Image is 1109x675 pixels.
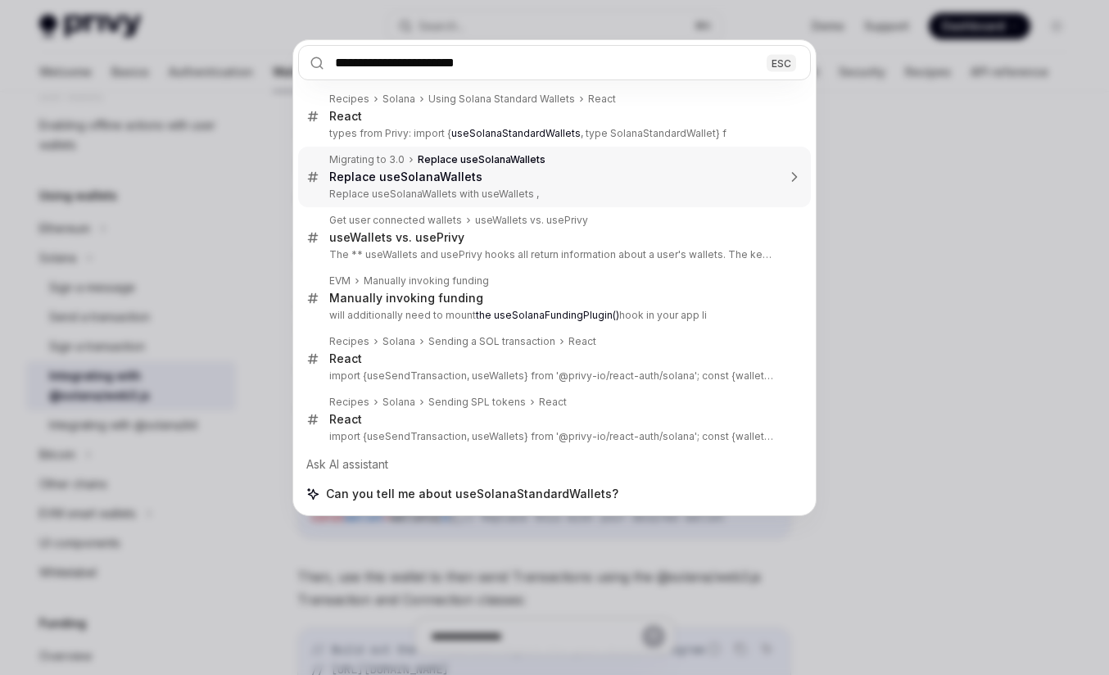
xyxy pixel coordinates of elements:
[451,127,581,139] b: useSolanaStandardWallets
[329,248,776,261] p: The ** useWallets and usePrivy hooks all return information about a user's wallets. The key differen
[568,335,596,348] div: React
[475,214,588,227] div: useWallets vs. usePrivy
[326,486,618,502] span: Can you tell me about useSolanaStandardWallets?
[767,54,796,71] div: ESC
[329,127,776,140] p: types from Privy: import { , type SolanaStandardWallet} f
[329,430,776,443] p: import {useSendTransaction, useWallets} from '@privy-io/react-auth/solana'; const {wallets} = useWa
[329,170,482,183] b: Replace useSolanaWallets
[329,351,362,366] div: React
[329,369,776,383] p: import {useSendTransaction, useWallets} from '@privy-io/react-auth/solana'; const {wallets} = useWa
[329,412,362,427] div: React
[329,396,369,409] div: Recipes
[329,291,483,306] div: Manually invoking funding
[428,396,526,409] div: Sending SPL tokens
[428,93,575,106] div: Using Solana Standard Wallets
[382,396,415,409] div: Solana
[428,335,555,348] div: Sending a SOL transaction
[329,188,776,201] p: Replace useSolanaWallets with useWallets ,
[539,396,567,409] div: React
[329,309,776,322] p: will additionally need to mount hook in your app li
[329,214,462,227] div: Get user connected wallets
[418,153,545,165] b: Replace useSolanaWallets
[588,93,616,106] div: React
[329,93,369,106] div: Recipes
[329,230,464,245] div: useWallets vs. usePrivy
[329,274,351,288] div: EVM
[329,153,405,166] div: Migrating to 3.0
[476,309,619,321] b: the useSolanaFundingPlugin()
[364,274,489,288] div: Manually invoking funding
[329,335,369,348] div: Recipes
[382,335,415,348] div: Solana
[329,109,362,124] div: React
[382,93,415,106] div: Solana
[298,450,811,479] div: Ask AI assistant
